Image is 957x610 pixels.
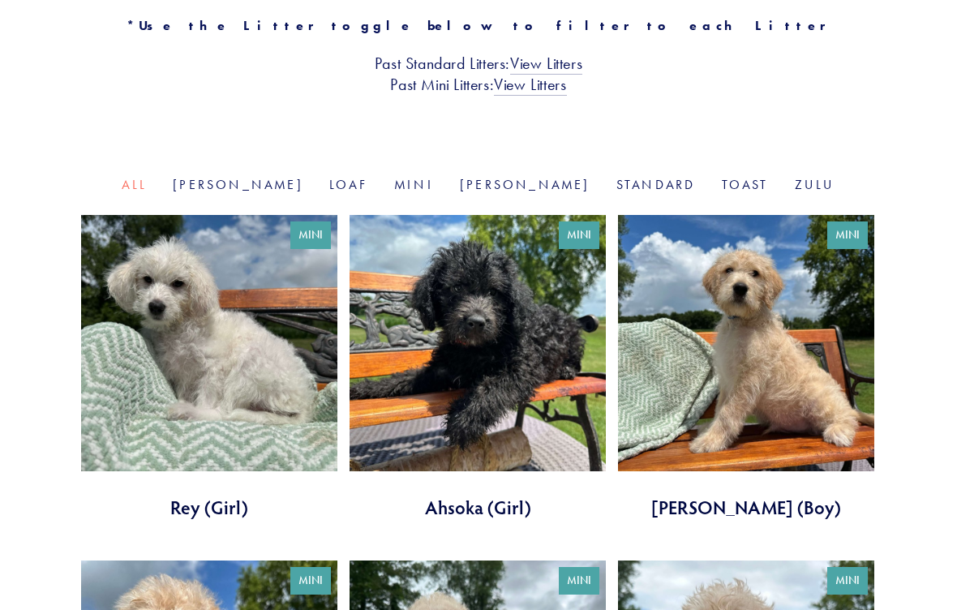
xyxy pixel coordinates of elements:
a: Toast [722,177,769,192]
a: Loaf [329,177,368,192]
a: [PERSON_NAME] [460,177,590,192]
a: View Litters [494,75,566,96]
a: Standard [616,177,696,192]
a: View Litters [510,54,582,75]
strong: *Use the Litter toggle below to filter to each Litter [127,18,830,33]
a: Zulu [795,177,835,192]
a: All [122,177,147,192]
a: Mini [394,177,434,192]
h3: Past Standard Litters: Past Mini Litters: [81,53,876,95]
a: [PERSON_NAME] [173,177,303,192]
